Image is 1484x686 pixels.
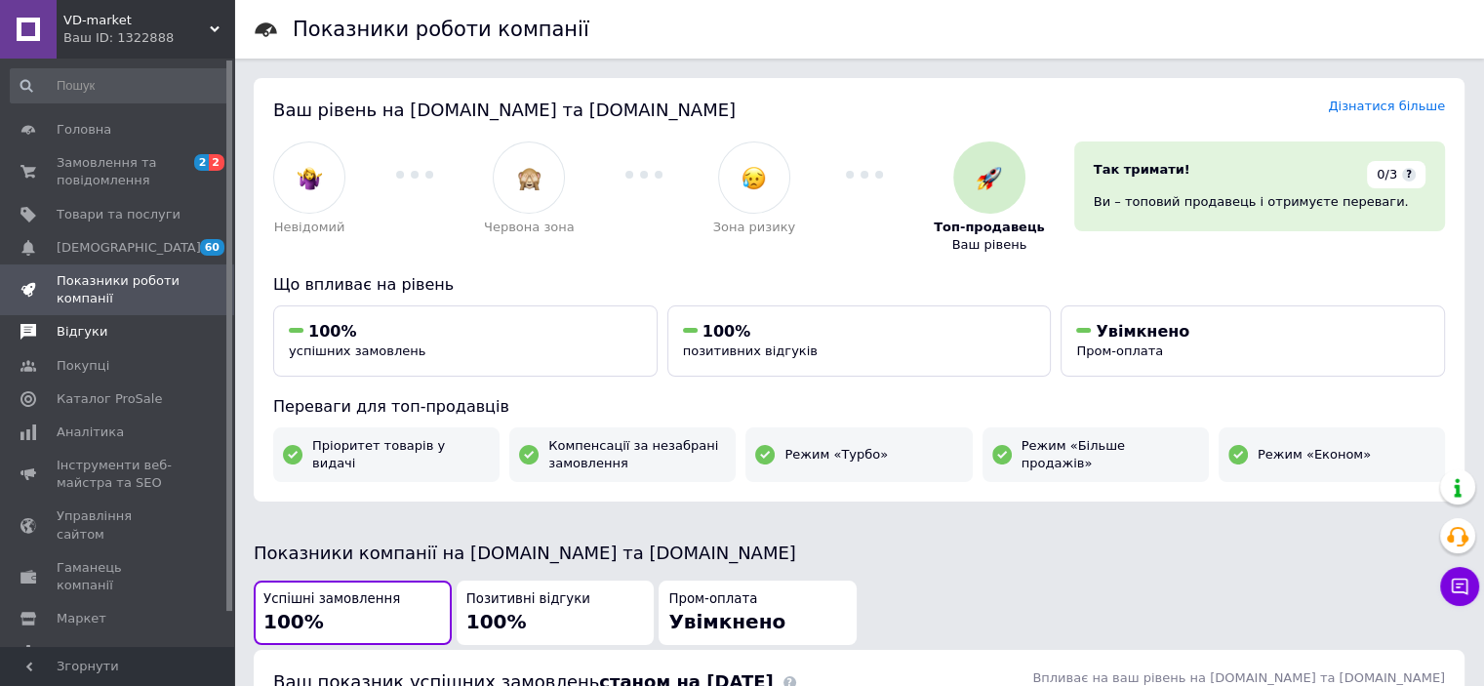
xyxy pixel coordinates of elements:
[209,154,224,171] span: 2
[293,18,589,41] h1: Показники роботи компанії
[683,343,818,358] span: позитивних відгуків
[702,322,750,341] span: 100%
[254,543,796,563] span: Показники компанії на [DOMAIN_NAME] та [DOMAIN_NAME]
[10,68,230,103] input: Пошук
[57,357,109,375] span: Покупці
[289,343,425,358] span: успішних замовлень
[1061,305,1445,377] button: УвімкненоПром-оплата
[1022,437,1199,472] span: Режим «Більше продажів»
[1440,567,1479,606] button: Чат з покупцем
[1032,670,1445,685] span: Впливає на ваш рівень на [DOMAIN_NAME] та [DOMAIN_NAME]
[274,219,345,236] span: Невідомий
[659,581,857,646] button: Пром-оплатаУвімкнено
[668,590,757,609] span: Пром-оплата
[1258,446,1371,464] span: Режим «Економ»
[273,100,736,120] span: Ваш рівень на [DOMAIN_NAME] та [DOMAIN_NAME]
[298,166,322,190] img: :woman-shrugging:
[63,29,234,47] div: Ваш ID: 1322888
[57,424,124,441] span: Аналітика
[57,206,180,223] span: Товари та послуги
[57,239,201,257] span: [DEMOGRAPHIC_DATA]
[57,154,180,189] span: Замовлення та повідомлення
[273,275,454,294] span: Що впливає на рівень
[263,590,400,609] span: Успішні замовлення
[263,610,324,633] span: 100%
[457,581,655,646] button: Позитивні відгуки100%
[57,610,106,627] span: Маркет
[1367,161,1425,188] div: 0/3
[934,219,1045,236] span: Топ-продавець
[57,457,180,492] span: Інструменти веб-майстра та SEO
[1096,322,1189,341] span: Увімкнено
[517,166,541,190] img: :see_no_evil:
[1094,193,1425,211] div: Ви – топовий продавець і отримуєте переваги.
[548,437,726,472] span: Компенсації за незабрані замовлення
[57,390,162,408] span: Каталог ProSale
[57,507,180,543] span: Управління сайтом
[57,121,111,139] span: Головна
[742,166,766,190] img: :disappointed_relieved:
[1094,162,1190,177] span: Так тримати!
[273,305,658,377] button: 100%успішних замовлень
[57,272,180,307] span: Показники роботи компанії
[1076,343,1163,358] span: Пром-оплата
[1402,168,1416,182] span: ?
[312,437,490,472] span: Пріоритет товарів у видачі
[308,322,356,341] span: 100%
[63,12,210,29] span: VD-market
[200,239,224,256] span: 60
[57,643,156,661] span: Налаштування
[273,397,509,416] span: Переваги для топ-продавців
[254,581,452,646] button: Успішні замовлення100%
[484,219,575,236] span: Червона зона
[466,590,590,609] span: Позитивні відгуки
[668,610,785,633] span: Увімкнено
[713,219,796,236] span: Зона ризику
[57,323,107,341] span: Відгуки
[57,559,180,594] span: Гаманець компанії
[952,236,1027,254] span: Ваш рівень
[466,610,527,633] span: 100%
[977,166,1001,190] img: :rocket:
[784,446,888,464] span: Режим «Турбо»
[667,305,1052,377] button: 100%позитивних відгуків
[1328,99,1445,113] a: Дізнатися більше
[194,154,210,171] span: 2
